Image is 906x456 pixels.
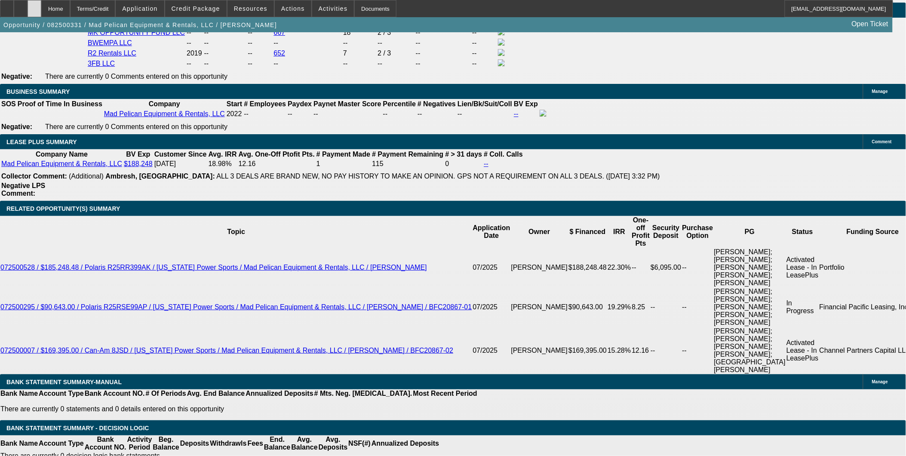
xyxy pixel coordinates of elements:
td: -- [247,59,272,68]
b: BV Exp [514,100,538,108]
th: Bank Account NO. [84,435,127,452]
b: Start [227,100,242,108]
button: Resources [227,0,274,17]
span: ALL 3 DEALS ARE BRAND NEW, NO PAY HISTORY TO MAKE AN OPINION. GPS NOT A REQUIREMENT ON ALL 3 DEAL... [216,173,660,180]
button: Actions [275,0,311,17]
td: In Progress [786,287,819,327]
div: 7 [343,49,376,57]
a: -- [514,110,519,117]
b: Company [149,100,180,108]
th: Avg. Deposits [318,435,348,452]
td: $90,643.00 [568,287,607,327]
td: 8.25 [632,287,651,327]
a: 072500295 / $90,643.00 / Polaris R25RSE99AP / [US_STATE] Power Sports / Mad Pelican Equipment & R... [0,303,472,311]
b: # Employees [244,100,286,108]
th: Annualized Deposits [371,435,439,452]
span: Manage [872,89,888,94]
span: Manage [872,379,888,384]
td: -- [247,38,272,48]
th: Security Deposit [650,216,682,248]
td: [PERSON_NAME]; [PERSON_NAME]; [PERSON_NAME]; [PERSON_NAME]; [PERSON_NAME] [714,287,786,327]
th: Withdrawls [209,435,247,452]
b: Paydex [288,100,312,108]
b: # Coll. Calls [484,151,523,158]
td: 12.16 [238,160,315,168]
td: Activated Lease - In LeasePlus [786,248,819,287]
a: Mad Pelican Equipment & Rentals, LLC [1,160,122,167]
b: Avg. IRR [209,151,237,158]
td: 15.28% [607,327,631,374]
th: SOS [1,100,16,108]
button: Credit Package [165,0,227,17]
div: -- [418,110,456,118]
div: -- [378,60,414,68]
th: Avg. Balance [291,435,318,452]
div: -- [343,60,376,68]
td: [DATE] [154,160,207,168]
td: [PERSON_NAME]; [PERSON_NAME]; [PERSON_NAME]; [PERSON_NAME]; [PERSON_NAME] [714,248,786,287]
div: -- [274,39,341,47]
b: # Negatives [418,100,456,108]
th: Deposits [180,435,210,452]
span: There are currently 0 Comments entered on this opportunity [45,73,227,80]
span: Opportunity / 082500331 / Mad Pelican Equipment & Rentals, LLC / [PERSON_NAME] [3,22,277,28]
button: Application [116,0,164,17]
td: 1 [316,160,371,168]
span: Application [122,5,157,12]
td: -- [457,109,513,119]
td: -- [682,287,713,327]
td: 115 [372,160,444,168]
a: 652 [274,49,286,57]
a: Open Ticket [848,17,892,31]
span: Actions [281,5,305,12]
td: -- [650,287,682,327]
td: 2022 [226,109,243,119]
th: Account Type [38,435,84,452]
td: -- [247,49,272,58]
div: 2 / 3 [378,29,414,37]
th: IRR [607,216,631,248]
th: Most Recent Period [413,389,478,398]
th: PG [714,216,786,248]
b: Negative: [1,73,32,80]
b: Percentile [383,100,416,108]
span: Bank Statement Summary - Decision Logic [6,425,149,431]
td: -- [186,38,203,48]
b: Negative LPS Comment: [1,182,45,197]
b: Company Name [36,151,88,158]
b: Customer Since [154,151,207,158]
span: Credit Package [172,5,220,12]
div: 18 [343,29,376,37]
b: # Payment Remaining [372,151,443,158]
td: -- [204,38,247,48]
th: Avg. End Balance [187,389,246,398]
td: 07/2025 [473,287,511,327]
b: Negative: [1,123,32,130]
td: [PERSON_NAME]; [PERSON_NAME]; [PERSON_NAME]; [PERSON_NAME]; [GEOGRAPHIC_DATA][PERSON_NAME] [714,327,786,374]
span: BUSINESS SUMMARY [6,88,70,95]
div: -- [383,110,416,118]
th: # Of Periods [145,389,187,398]
td: -- [204,49,247,58]
td: Activated Lease - In LeasePlus [786,327,819,374]
div: -- [343,39,376,47]
th: Beg. Balance [152,435,179,452]
span: -- [244,110,249,117]
span: Activities [319,5,348,12]
td: 07/2025 [473,327,511,374]
span: RELATED OPPORTUNITY(S) SUMMARY [6,205,120,212]
div: -- [313,110,381,118]
th: Purchase Option [682,216,713,248]
a: Mad Pelican Equipment & Rentals, LLC [104,110,225,117]
div: 2 / 3 [378,49,414,57]
td: 07/2025 [473,248,511,287]
td: [PERSON_NAME] [511,327,568,374]
div: -- [274,60,341,68]
b: BV Exp [126,151,150,158]
img: facebook-icon.png [498,59,505,66]
b: Avg. One-Off Ptofit Pts. [239,151,315,158]
th: Owner [511,216,568,248]
td: $188,248.48 [568,248,607,287]
th: End. Balance [264,435,291,452]
th: $ Financed [568,216,607,248]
